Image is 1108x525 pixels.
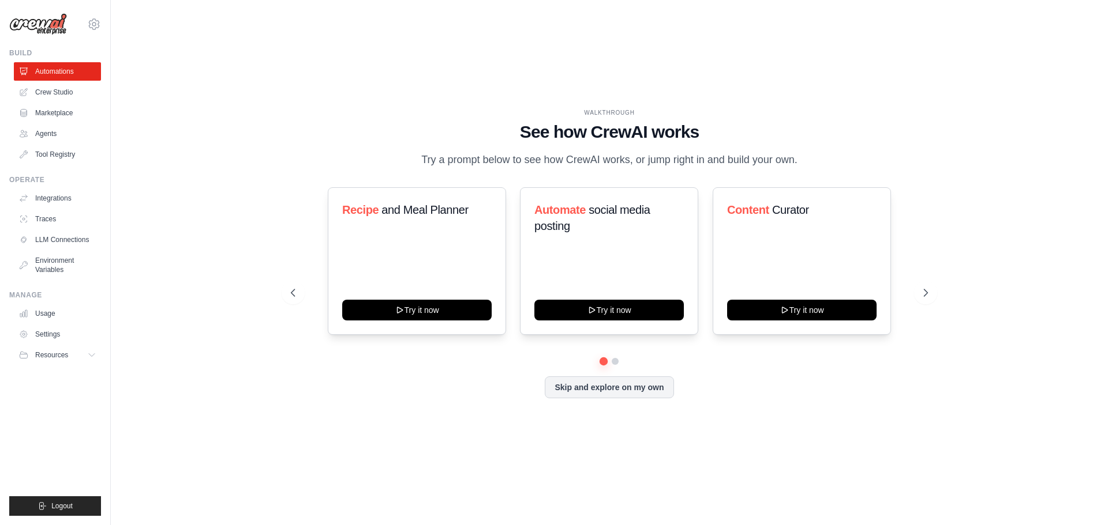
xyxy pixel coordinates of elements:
[35,350,68,360] span: Resources
[14,304,101,323] a: Usage
[342,300,492,320] button: Try it now
[14,210,101,228] a: Traces
[14,346,101,364] button: Resources
[342,203,379,216] span: Recipe
[51,501,73,511] span: Logout
[727,203,769,216] span: Content
[14,124,101,143] a: Agents
[14,83,101,101] a: Crew Studio
[14,104,101,122] a: Marketplace
[9,13,67,35] img: Logo
[14,189,101,207] a: Integrations
[381,203,468,216] span: and Meal Planner
[415,152,803,168] p: Try a prompt below to see how CrewAI works, or jump right in and build your own.
[14,62,101,81] a: Automations
[772,203,809,216] span: Curator
[727,300,877,320] button: Try it now
[14,231,101,249] a: LLM Connections
[291,122,928,142] h1: See how CrewAI works
[291,108,928,117] div: WALKTHROUGH
[14,251,101,279] a: Environment Variables
[14,145,101,164] a: Tool Registry
[9,48,101,58] div: Build
[9,175,101,184] div: Operate
[534,203,650,232] span: social media posting
[534,203,586,216] span: Automate
[9,496,101,516] button: Logout
[9,290,101,300] div: Manage
[534,300,684,320] button: Try it now
[545,376,673,398] button: Skip and explore on my own
[14,325,101,343] a: Settings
